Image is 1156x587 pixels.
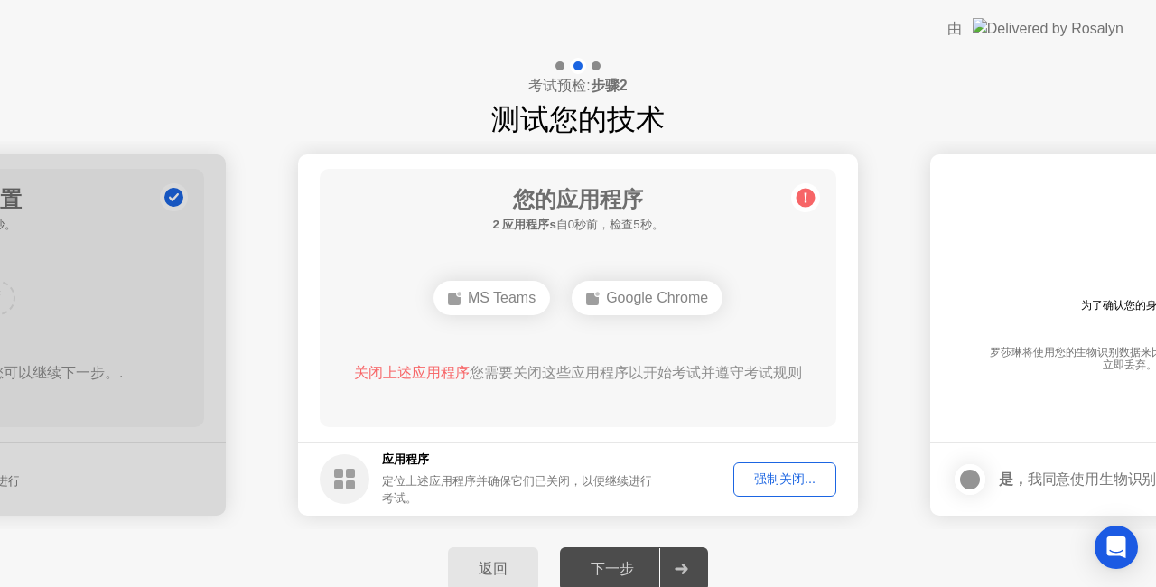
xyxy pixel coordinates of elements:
h4: 考试预检: [528,75,627,97]
div: Open Intercom Messenger [1095,526,1138,569]
div: 下一步 [565,560,659,579]
div: 我同意使用生物识别 [999,471,1156,488]
div: 由 [947,18,962,40]
strong: 是， [999,471,1028,487]
h5: 应用程序 [382,451,656,469]
div: 返回 [453,560,533,579]
h1: 您的应用程序 [492,183,663,216]
h5: 自0秒前，检查5秒。 [492,216,663,234]
b: 2 应用程序s [492,218,555,231]
div: 您需要关闭这些应用程序以开始考试并遵守考试规则 [346,362,811,384]
b: 步骤2 [591,78,628,93]
h1: 测试您的技术 [491,98,665,141]
div: MS Teams [433,281,550,315]
div: Google Chrome [572,281,722,315]
button: 强制关闭... [733,462,836,497]
div: 强制关闭... [740,471,830,488]
span: 关闭上述应用程序 [354,365,470,380]
img: Delivered by Rosalyn [973,18,1123,39]
div: 定位上述应用程序并确保它们已关闭，以便继续进行考试。 [382,472,656,507]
